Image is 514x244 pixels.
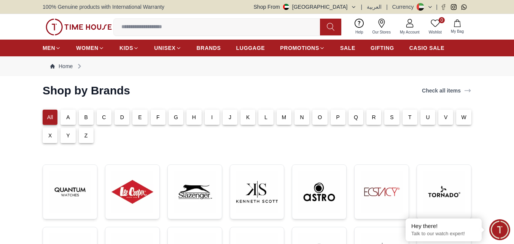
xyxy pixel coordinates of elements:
p: W [461,113,466,121]
div: Chat Widget [489,219,510,240]
span: CASIO SALE [409,44,445,52]
button: Shop From[GEOGRAPHIC_DATA] [254,3,356,11]
p: R [372,113,376,121]
span: | [436,3,438,11]
img: ... [46,19,112,35]
button: My Bag [446,18,468,36]
a: CASIO SALE [409,41,445,55]
a: LUGGAGE [236,41,265,55]
div: Hey there! [411,222,476,230]
img: ... [236,171,278,213]
p: I [211,113,213,121]
span: WOMEN [76,44,99,52]
p: S [390,113,394,121]
p: A [66,113,70,121]
span: UNISEX [154,44,175,52]
a: Home [50,62,73,70]
img: ... [49,171,91,213]
p: All [47,113,53,121]
h2: Shop by Brands [43,84,130,97]
p: H [192,113,196,121]
span: Wishlist [426,29,445,35]
span: MEN [43,44,55,52]
a: WOMEN [76,41,104,55]
span: Help [352,29,366,35]
a: Whatsapp [461,4,467,10]
img: ... [423,171,465,213]
p: X [48,132,52,139]
span: 0 [439,17,445,23]
p: G [174,113,178,121]
img: ... [174,171,216,213]
p: N [300,113,304,121]
p: Y [66,132,70,139]
p: V [444,113,448,121]
p: Talk to our watch expert! [411,231,476,237]
img: United Arab Emirates [283,4,289,10]
p: L [264,113,267,121]
a: SALE [340,41,355,55]
img: ... [298,171,340,213]
p: P [336,113,340,121]
span: GIFTING [371,44,394,52]
p: Q [354,113,358,121]
a: Our Stores [368,17,395,37]
a: PROMOTIONS [280,41,325,55]
a: Check all items [420,85,473,96]
img: ... [111,171,153,213]
img: ... [361,171,403,213]
span: Our Stores [369,29,394,35]
p: O [318,113,322,121]
a: Help [351,17,368,37]
a: Facebook [441,4,446,10]
p: U [426,113,430,121]
a: KIDS [119,41,139,55]
a: BRANDS [197,41,221,55]
span: BRANDS [197,44,221,52]
p: C [102,113,106,121]
p: F [156,113,160,121]
p: J [229,113,231,121]
a: 0Wishlist [424,17,446,37]
nav: Breadcrumb [43,56,471,76]
span: 100% Genuine products with International Warranty [43,3,164,11]
span: KIDS [119,44,133,52]
button: العربية [367,3,382,11]
span: | [386,3,388,11]
p: E [138,113,142,121]
p: B [84,113,88,121]
a: Instagram [451,4,457,10]
p: D [120,113,124,121]
div: Currency [392,3,417,11]
span: SALE [340,44,355,52]
a: GIFTING [371,41,394,55]
p: K [246,113,250,121]
p: M [282,113,286,121]
a: MEN [43,41,61,55]
p: T [408,113,412,121]
a: UNISEX [154,41,181,55]
span: My Account [397,29,423,35]
p: Z [84,132,88,139]
span: PROMOTIONS [280,44,319,52]
span: LUGGAGE [236,44,265,52]
span: | [361,3,363,11]
span: My Bag [448,29,467,34]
